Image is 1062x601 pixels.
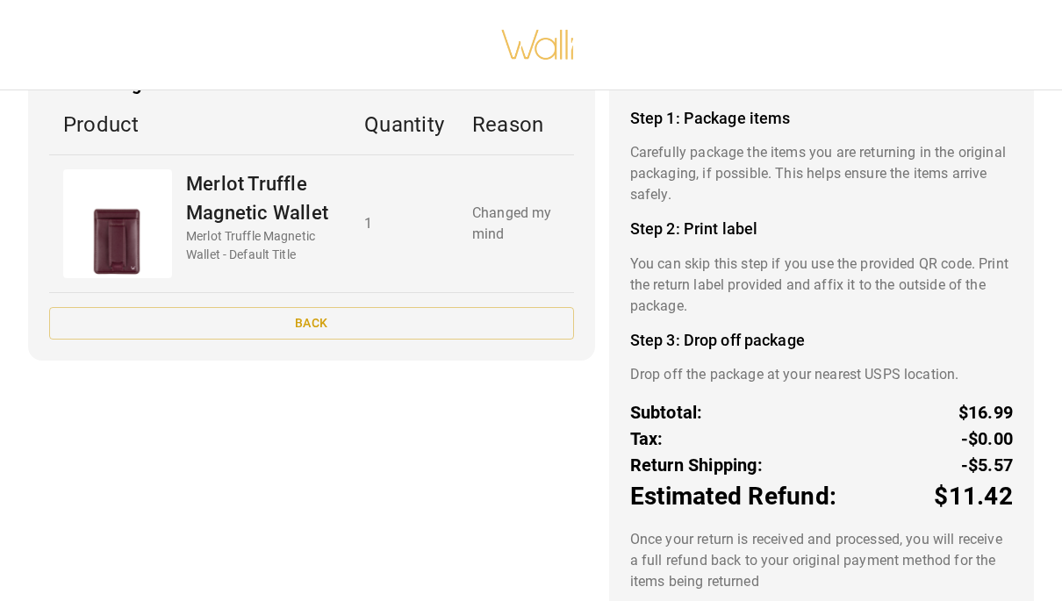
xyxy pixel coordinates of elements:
p: Carefully package the items you are returning in the original packaging, if possible. This helps ... [630,142,1013,205]
p: $16.99 [958,399,1013,426]
p: Merlot Truffle Magnetic Wallet [186,169,336,227]
p: -$5.57 [961,452,1013,478]
p: Once your return is received and processed, you will receive a full refund back to your original ... [630,529,1013,592]
img: walli-inc.myshopify.com [500,7,576,82]
p: Subtotal: [630,399,703,426]
p: Drop off the package at your nearest USPS location. [630,364,1013,385]
p: Return Shipping: [630,452,763,478]
p: You can skip this step if you use the provided QR code. Print the return label provided and affix... [630,254,1013,317]
p: Product [63,109,336,140]
p: Merlot Truffle Magnetic Wallet - Default Title [186,227,336,264]
p: Quantity [364,109,444,140]
p: Tax: [630,426,664,452]
h4: Step 2: Print label [630,219,1013,239]
p: Reason [472,109,560,140]
button: Back [49,307,574,340]
p: Changed my mind [472,203,560,245]
p: Estimated Refund: [630,478,836,515]
h4: Step 1: Package items [630,109,1013,128]
h4: Step 3: Drop off package [630,331,1013,350]
p: 1 [364,213,444,234]
p: -$0.00 [961,426,1013,452]
p: $11.42 [934,478,1013,515]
